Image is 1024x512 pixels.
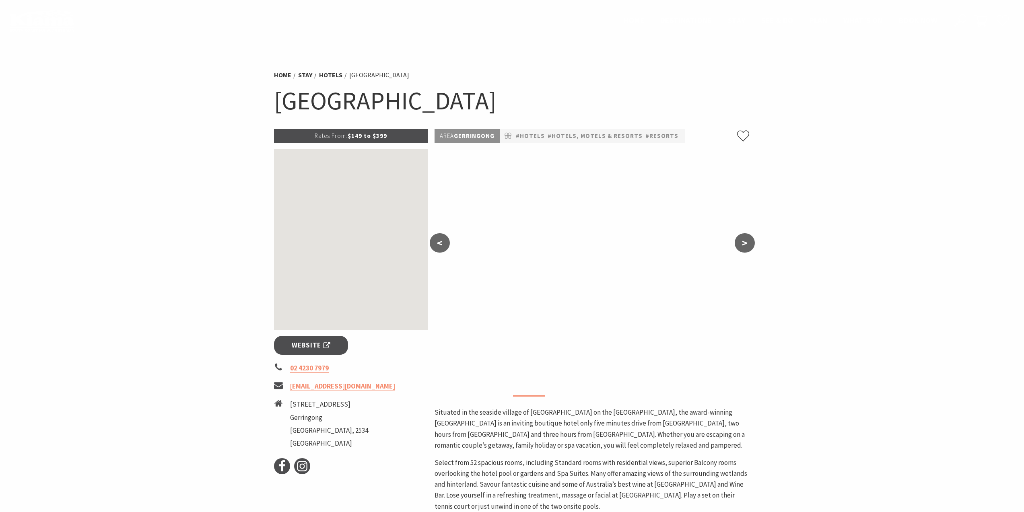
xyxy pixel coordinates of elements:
h1: [GEOGRAPHIC_DATA] [274,84,750,117]
span: Website [292,340,330,351]
a: #Hotels [516,131,545,141]
a: 02 4230 7979 [290,364,329,373]
li: [GEOGRAPHIC_DATA] [349,70,409,80]
span: See & Do [761,15,793,25]
span: Rates From: [315,132,348,140]
span: Area [440,132,454,140]
span: Plan [810,15,828,25]
a: #Resorts [645,131,678,141]
a: [EMAIL_ADDRESS][DOMAIN_NAME] [290,382,395,391]
span: Stay [728,15,746,25]
span: Destinations [660,15,712,25]
nav: Main Menu [616,14,945,27]
a: Hotels [319,71,342,79]
button: < [430,233,450,253]
a: Stay [298,71,312,79]
span: What’s On [843,15,883,25]
p: Select from 52 spacious rooms, including Standard rooms with residential views, superior Balcony ... [435,457,750,512]
img: Kiama Logo [10,10,74,32]
a: Home [274,71,291,79]
span: Home [624,15,644,25]
li: [GEOGRAPHIC_DATA] [290,438,368,449]
li: Gerringong [290,412,368,423]
li: [GEOGRAPHIC_DATA], 2534 [290,425,368,436]
p: Situated in the seaside village of [GEOGRAPHIC_DATA] on the [GEOGRAPHIC_DATA], the award-winning ... [435,407,750,451]
button: > [735,233,755,253]
p: $149 to $399 [274,129,429,143]
a: #Hotels, Motels & Resorts [548,131,643,141]
span: Book now [899,15,937,25]
li: [STREET_ADDRESS] [290,399,368,410]
p: Gerringong [435,129,500,143]
a: Website [274,336,348,355]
